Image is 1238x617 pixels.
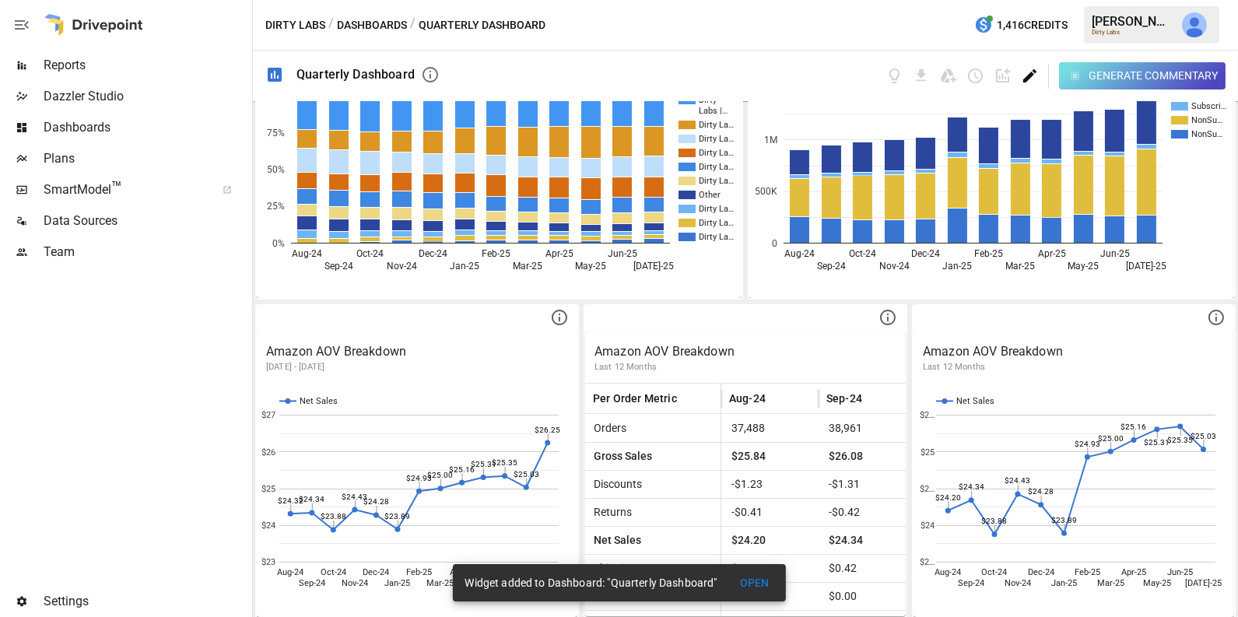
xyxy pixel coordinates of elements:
span: Gross Sales [587,450,652,462]
span: Per Order Metric [593,391,677,406]
text: May-25 [1143,578,1171,588]
text: $23.89 [1051,516,1077,524]
text: 50% [268,164,286,175]
text: Oct-24 [849,248,876,259]
text: $25.31 [1144,438,1170,447]
text: $23.88 [321,513,346,521]
text: $23.88 [982,517,1008,525]
text: Apr-25 [1038,248,1066,259]
text: Mar-25 [513,261,542,272]
span: 37,488 [729,415,767,442]
text: $23 [261,557,275,567]
div: / [410,16,416,35]
text: Feb-25 [482,248,510,259]
button: Dirty Labs [265,16,325,35]
span: Aug-24 [729,391,766,406]
text: $2… [920,484,935,494]
text: Sep-24 [324,261,353,272]
span: 38,961 [826,415,864,442]
text: $26 [261,447,275,457]
p: Amazon AOV Breakdown [266,342,568,361]
span: $0.38 [729,555,762,582]
text: 0 [772,238,777,249]
text: 500K [755,186,777,197]
text: $25 [921,447,935,457]
div: Quarterly Dashboard [296,67,415,82]
span: -$1.23 [729,471,765,498]
text: Mar-25 [1097,578,1124,588]
span: 1,416 Credits [997,16,1068,35]
button: Schedule dashboard [966,67,984,85]
p: Amazon AOV Breakdown [594,342,896,361]
text: Nov-24 [879,261,910,272]
span: -$0.41 [729,499,765,526]
button: Julie Wilton [1173,3,1216,47]
text: Dec-24 [419,248,447,259]
text: $24.20 [935,493,961,502]
text: Jun-25 [608,248,637,259]
text: Dirty La… [699,232,734,242]
button: Generate Commentary [1059,62,1226,89]
button: Edit dashboard [1021,67,1039,85]
text: Apr-25 [1121,567,1146,577]
text: Sep-24 [817,261,846,272]
span: Net Sales [587,534,641,546]
text: $24.43 [342,493,367,501]
text: Sep-24 [299,578,325,588]
text: Jun-25 [1100,248,1130,259]
text: $25.31 [471,460,496,468]
svg: A chart. [914,384,1235,617]
text: Dirty La… [699,176,734,186]
text: Jun-25 [1167,567,1193,577]
span: Returns [587,506,632,518]
text: Aug-24 [292,248,322,259]
text: $25.00 [428,471,454,479]
text: 25% [268,201,286,212]
button: Sort [767,387,789,409]
text: Nov-24 [342,578,368,588]
span: Dashboards [44,118,249,137]
span: -$0.42 [826,499,862,526]
text: Dirty La… [699,218,734,228]
text: Net Sales [300,396,338,406]
text: 0% [273,238,286,249]
img: Julie Wilton [1182,12,1207,37]
text: Oct-24 [982,567,1008,577]
text: $24.93 [406,474,432,482]
text: $25.16 [1121,422,1147,431]
text: Feb-25 [1075,567,1100,577]
text: Aug-24 [277,567,303,577]
text: Mar-25 [1005,261,1035,272]
button: View documentation [886,67,903,85]
span: $0.00 [826,583,859,610]
text: Net Sales [956,396,994,406]
text: $25.03 [514,470,539,479]
text: Dirty La… [699,120,734,130]
svg: A chart. [257,384,578,617]
button: Sort [679,387,700,409]
span: $0.42 [826,555,859,582]
text: $2… [920,410,935,420]
text: $26.25 [535,426,560,434]
div: / [328,16,334,35]
button: OPEN [730,569,780,598]
p: Amazon AOV Breakdown [923,342,1225,361]
text: May-25 [1068,261,1099,272]
text: Apr-25 [545,248,573,259]
text: $24.43 [1005,477,1030,486]
button: Sort [864,387,886,409]
text: Other [699,190,721,200]
text: 1M [764,135,777,145]
span: $24.20 [729,527,768,554]
p: Last 12 Months [923,361,1225,373]
text: May-25 [575,261,606,272]
text: Dec-24 [911,248,940,259]
text: Dirty La… [699,148,734,158]
text: $24.34 [299,496,324,504]
text: Dec-24 [1028,567,1054,577]
button: 1,416Credits [968,11,1074,40]
span: Discounts [587,478,642,490]
text: $24.93 [1075,440,1100,448]
span: $26.08 [826,443,865,470]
